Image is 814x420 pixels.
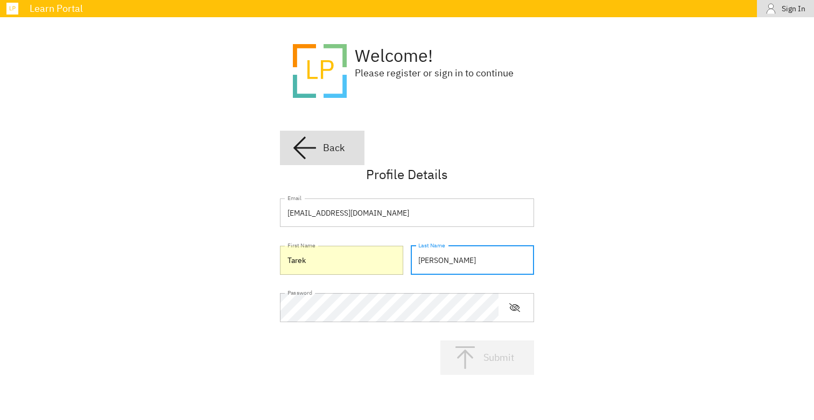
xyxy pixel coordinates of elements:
[280,246,403,275] input: Enter first name
[280,165,534,183] div: Profile Details
[24,4,757,13] div: Learn Portal
[280,131,364,165] button: Back
[782,2,805,16] div: Sign In
[355,44,514,67] div: Welcome!
[323,141,345,154] div: Back
[280,198,534,227] input: Enter your email
[355,67,514,79] div: Please register or sign in to continue
[411,246,534,275] input: Enter last name
[503,296,527,319] button: show or hide password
